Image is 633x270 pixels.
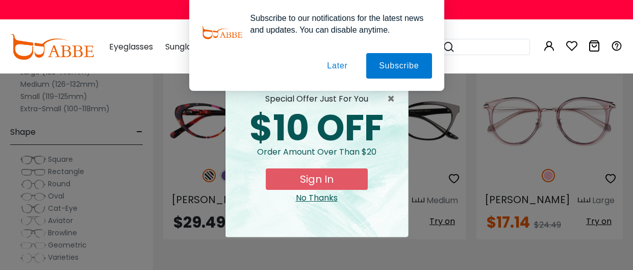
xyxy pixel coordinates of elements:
button: Later [314,53,360,79]
button: Subscribe [366,53,432,79]
span: × [387,93,400,105]
div: Close [234,192,400,204]
div: $10 OFF [234,110,400,146]
button: Close [387,93,400,105]
button: Sign In [266,168,368,190]
div: special offer just for you [234,93,400,105]
div: Subscribe to our notifications for the latest news and updates. You can disable anytime. [242,12,432,36]
div: Order amount over than $20 [234,146,400,168]
img: notification icon [201,12,242,53]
